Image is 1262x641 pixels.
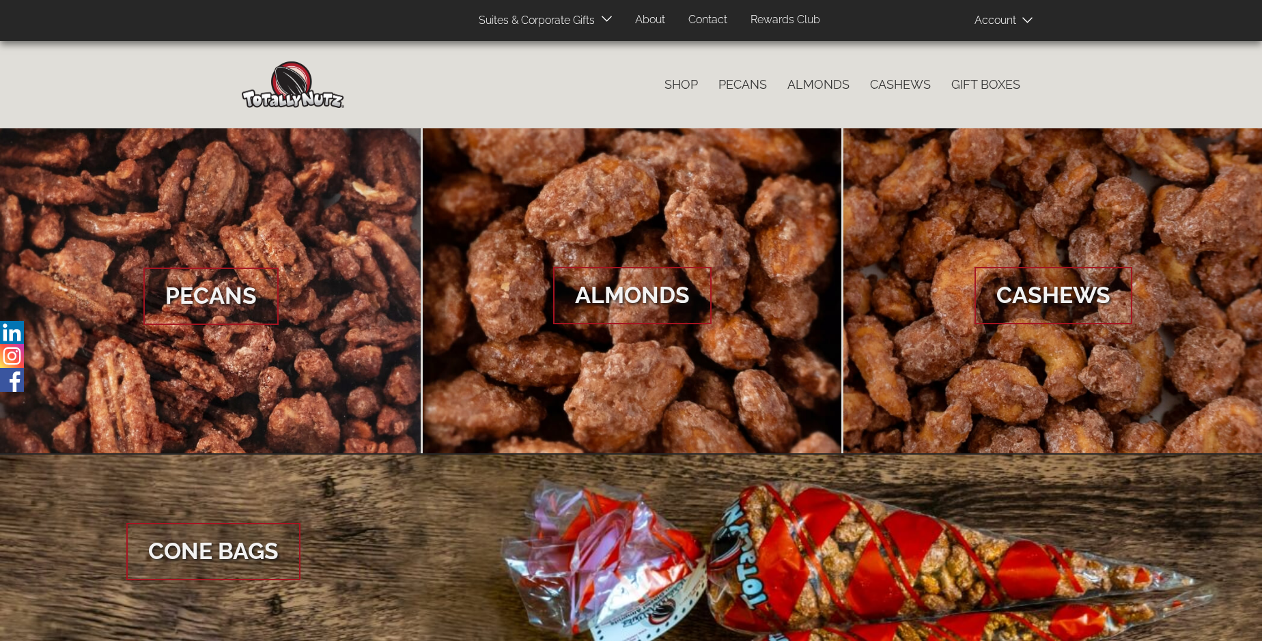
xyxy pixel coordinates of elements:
[860,70,941,99] a: Cashews
[654,70,708,99] a: Shop
[678,7,738,33] a: Contact
[777,70,860,99] a: Almonds
[423,128,842,455] a: Almonds
[468,8,599,34] a: Suites & Corporate Gifts
[740,7,830,33] a: Rewards Club
[941,70,1030,99] a: Gift Boxes
[625,7,675,33] a: About
[974,267,1132,324] span: Cashews
[126,523,300,580] span: Cone Bags
[143,268,279,325] span: Pecans
[708,70,777,99] a: Pecans
[553,267,712,324] span: Almonds
[242,61,344,108] img: Home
